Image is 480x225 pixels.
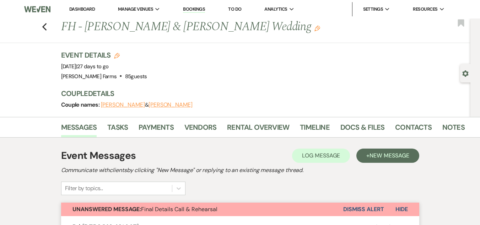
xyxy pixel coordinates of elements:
a: Payments [139,122,174,137]
span: 27 days to go [77,63,109,70]
span: Resources [413,6,437,13]
button: Dismiss Alert [343,203,384,216]
button: [PERSON_NAME] [149,102,193,108]
span: [DATE] [61,63,109,70]
a: To Do [228,6,241,12]
a: Tasks [107,122,128,137]
span: | [76,63,109,70]
span: Log Message [302,152,340,159]
button: Open lead details [462,70,469,76]
a: Docs & Files [340,122,384,137]
h2: Communicate with clients by clicking "New Message" or replying to an existing message thread. [61,166,419,175]
span: New Message [370,152,409,159]
span: Hide [395,205,408,213]
span: Final Details Call & Rehearsal [72,205,217,213]
div: Filter by topics... [65,184,103,193]
a: Messages [61,122,97,137]
button: +New Message [356,149,419,163]
span: Settings [363,6,383,13]
span: Analytics [264,6,287,13]
a: Contacts [395,122,432,137]
button: Unanswered Message:Final Details Call & Rehearsal [61,203,343,216]
h3: Event Details [61,50,147,60]
a: Timeline [300,122,330,137]
span: Manage Venues [118,6,153,13]
a: Notes [442,122,465,137]
h3: Couple Details [61,89,459,98]
a: Rental Overview [227,122,289,137]
span: & [101,101,193,108]
a: Vendors [184,122,216,137]
span: [PERSON_NAME] Farms [61,73,117,80]
strong: Unanswered Message: [72,205,141,213]
h1: Event Messages [61,148,136,163]
span: 85 guests [125,73,147,80]
span: Couple names: [61,101,101,108]
a: Bookings [183,6,205,13]
a: Dashboard [69,6,95,12]
img: Weven Logo [24,2,51,17]
button: Hide [384,203,419,216]
h1: FH - [PERSON_NAME] & [PERSON_NAME] Wedding [61,18,379,36]
button: [PERSON_NAME] [101,102,145,108]
button: Edit [314,25,320,31]
button: Log Message [292,149,350,163]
